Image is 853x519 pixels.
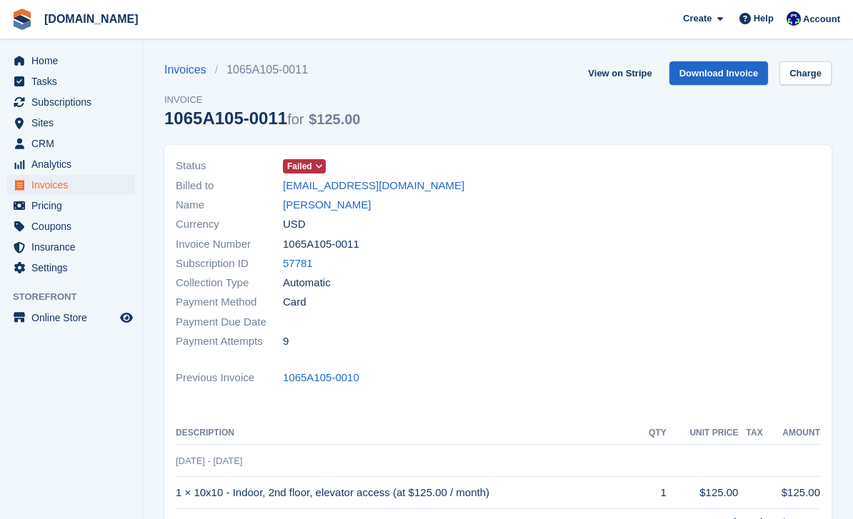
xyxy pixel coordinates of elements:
span: 1065A105-0011 [283,236,359,253]
span: Subscription ID [176,256,283,272]
span: 9 [283,333,289,350]
td: $125.00 [667,477,739,509]
span: Collection Type [176,275,283,291]
a: menu [7,133,135,153]
span: Settings [31,258,117,278]
span: Currency [176,216,283,233]
a: View on Stripe [582,61,657,85]
span: Analytics [31,154,117,174]
a: Invoices [164,61,215,79]
span: Account [803,12,840,26]
span: Status [176,158,283,174]
a: 57781 [283,256,313,272]
span: Previous Invoice [176,370,283,386]
a: menu [7,154,135,174]
span: Invoice [164,93,360,107]
span: Tasks [31,71,117,91]
th: Unit Price [667,422,739,445]
span: Subscriptions [31,92,117,112]
img: Mike Gruttadaro [787,11,801,26]
td: $125.00 [763,477,820,509]
td: 1 × 10x10 - Indoor, 2nd floor, elevator access (at $125.00 / month) [176,477,640,509]
div: 1065A105-0011 [164,109,360,128]
a: menu [7,175,135,195]
span: Card [283,294,306,311]
a: [EMAIL_ADDRESS][DOMAIN_NAME] [283,178,464,194]
th: Description [176,422,640,445]
a: menu [7,237,135,257]
span: Sites [31,113,117,133]
span: Payment Attempts [176,333,283,350]
span: Insurance [31,237,117,257]
span: $125.00 [309,111,360,127]
span: for [287,111,304,127]
span: Payment Method [176,294,283,311]
a: menu [7,196,135,216]
span: Home [31,51,117,71]
a: menu [7,113,135,133]
a: Charge [779,61,832,85]
th: Amount [763,422,820,445]
a: Download Invoice [669,61,769,85]
nav: breadcrumbs [164,61,360,79]
th: Tax [738,422,762,445]
span: [DATE] - [DATE] [176,455,242,466]
img: stora-icon-8386f47178a22dfd0bd8f6a31ec36ba5ce8667c1dd55bd0f319d3a0aa187defe.svg [11,9,33,30]
span: Coupons [31,216,117,236]
span: Failed [287,160,312,173]
a: menu [7,216,135,236]
span: Name [176,197,283,213]
span: Pricing [31,196,117,216]
span: Billed to [176,178,283,194]
span: Create [683,11,712,26]
a: [DOMAIN_NAME] [39,7,144,31]
a: menu [7,51,135,71]
span: Invoices [31,175,117,195]
span: Payment Due Date [176,314,283,331]
span: Online Store [31,308,117,328]
a: menu [7,92,135,112]
td: 1 [640,477,667,509]
a: menu [7,258,135,278]
span: Automatic [283,275,331,291]
a: 1065A105-0010 [283,370,359,386]
a: menu [7,308,135,328]
span: Invoice Number [176,236,283,253]
a: menu [7,71,135,91]
span: Help [754,11,774,26]
a: Failed [283,158,326,174]
th: QTY [640,422,667,445]
span: USD [283,216,306,233]
a: [PERSON_NAME] [283,197,371,213]
span: CRM [31,133,117,153]
span: Storefront [13,290,142,304]
a: Preview store [118,309,135,326]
